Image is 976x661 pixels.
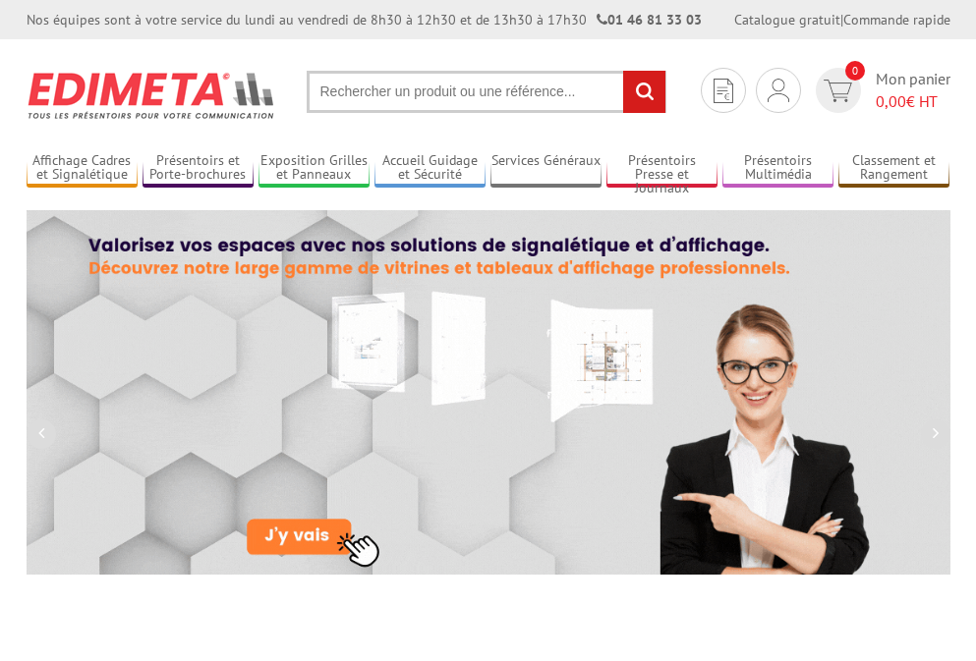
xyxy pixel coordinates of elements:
[27,59,277,132] img: Présentoir, panneau, stand - Edimeta - PLV, affichage, mobilier bureau, entreprise
[606,152,718,185] a: Présentoirs Presse et Journaux
[811,68,950,113] a: devis rapide 0 Mon panier 0,00€ HT
[843,11,950,28] a: Commande rapide
[27,152,138,185] a: Affichage Cadres et Signalétique
[307,71,666,113] input: Rechercher un produit ou une référence...
[734,11,840,28] a: Catalogue gratuit
[374,152,486,185] a: Accueil Guidage et Sécurité
[27,10,702,29] div: Nos équipes sont à votre service du lundi au vendredi de 8h30 à 12h30 et de 13h30 à 17h30
[722,152,833,185] a: Présentoirs Multimédia
[876,90,950,113] span: € HT
[734,10,950,29] div: |
[258,152,370,185] a: Exposition Grilles et Panneaux
[768,79,789,102] img: devis rapide
[845,61,865,81] span: 0
[714,79,733,103] img: devis rapide
[143,152,254,185] a: Présentoirs et Porte-brochures
[876,68,950,113] span: Mon panier
[838,152,949,185] a: Classement et Rangement
[623,71,665,113] input: rechercher
[824,80,852,102] img: devis rapide
[597,11,702,28] strong: 01 46 81 33 03
[490,152,602,185] a: Services Généraux
[876,91,906,111] span: 0,00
